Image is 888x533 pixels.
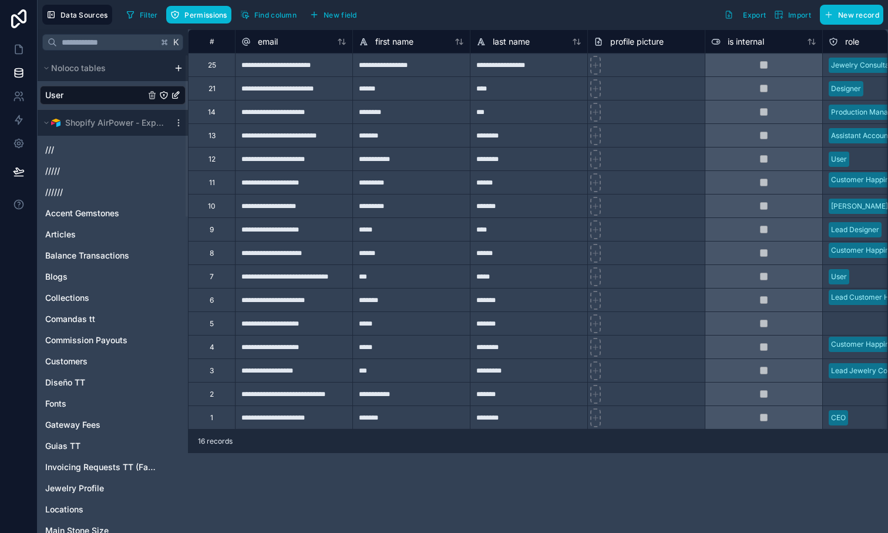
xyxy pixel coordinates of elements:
div: 2 [210,390,214,399]
span: Data Sources [60,11,108,19]
a: Gateway Fees [45,419,157,431]
span: first name [375,36,413,48]
span: Shopify AirPower - Expanded [65,117,164,129]
a: Diseño TT [45,377,157,388]
span: Guias TT [45,440,80,452]
div: 5 [210,319,214,328]
span: New field [324,11,357,19]
div: CEO [831,413,846,423]
div: 1 [210,413,213,423]
a: Fonts [45,398,157,410]
span: Balance Transactions [45,250,129,262]
a: Guias TT [45,440,157,452]
a: New record [815,5,883,25]
div: Customers [40,352,186,371]
span: Export [743,11,766,19]
span: Filter [140,11,158,19]
div: ////// [40,183,186,202]
button: New record [820,5,883,25]
a: Accent Gemstones [45,207,157,219]
span: Commission Payouts [45,334,127,346]
button: Airtable LogoShopify AirPower - Expanded [40,115,169,131]
div: User [831,271,847,282]
button: Filter [122,6,162,24]
div: Fonts [40,394,186,413]
a: Articles [45,229,157,240]
div: Collections [40,289,186,307]
div: Accent Gemstones [40,204,186,223]
div: Comandas tt [40,310,186,328]
div: Guias TT [40,437,186,455]
span: Permissions [184,11,227,19]
div: 11 [209,178,215,187]
span: Accent Gemstones [45,207,119,219]
div: 3 [210,366,214,376]
div: 14 [208,108,216,117]
div: 6 [210,296,214,305]
span: Articles [45,229,76,240]
div: Commission Payouts [40,331,186,350]
div: Invoicing Requests TT (Facturación) [40,458,186,477]
div: Locations [40,500,186,519]
span: 16 records [198,437,233,446]
div: Jewelry Profile [40,479,186,498]
span: /// [45,144,54,156]
a: ////// [45,186,157,198]
span: Fonts [45,398,66,410]
span: role [845,36,859,48]
a: Blogs [45,271,157,283]
span: K [172,38,180,46]
span: Diseño TT [45,377,85,388]
a: Balance Transactions [45,250,157,262]
button: Export [720,5,770,25]
img: Airtable Logo [51,118,60,128]
button: Import [770,5,815,25]
div: 12 [208,155,216,164]
span: Collections [45,292,89,304]
span: profile picture [610,36,664,48]
div: 10 [208,202,216,211]
span: is internal [728,36,764,48]
div: [PERSON_NAME] [831,201,888,212]
span: Find column [254,11,297,19]
a: Permissions [166,6,236,24]
a: /// [45,144,157,156]
span: Noloco tables [51,62,106,74]
span: Comandas tt [45,313,95,325]
a: Commission Payouts [45,334,157,346]
a: Invoicing Requests TT (Facturación) [45,461,157,473]
span: ///// [45,165,60,177]
div: Lead Designer [831,224,879,235]
div: 25 [208,61,216,70]
span: Locations [45,504,83,515]
a: Jewelry Profile [45,482,157,494]
div: 9 [210,225,214,234]
span: Blogs [45,271,68,283]
div: Gateway Fees [40,415,186,434]
a: User [45,89,145,101]
span: ////// [45,186,63,198]
div: # [197,37,226,46]
div: User [831,154,847,165]
span: User [45,89,63,101]
div: User [40,86,186,105]
a: Customers [45,356,157,367]
div: Blogs [40,267,186,286]
button: New field [305,6,361,24]
span: New record [838,11,879,19]
span: Customers [45,356,88,367]
div: 4 [210,343,214,352]
a: Collections [45,292,157,304]
div: /// [40,140,186,159]
div: Articles [40,225,186,244]
span: Import [788,11,811,19]
div: 21 [208,84,216,93]
span: last name [493,36,530,48]
div: Diseño TT [40,373,186,392]
button: Noloco tables [40,60,169,76]
a: ///// [45,165,157,177]
div: ///// [40,162,186,180]
div: 8 [210,249,214,258]
span: Gateway Fees [45,419,100,431]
